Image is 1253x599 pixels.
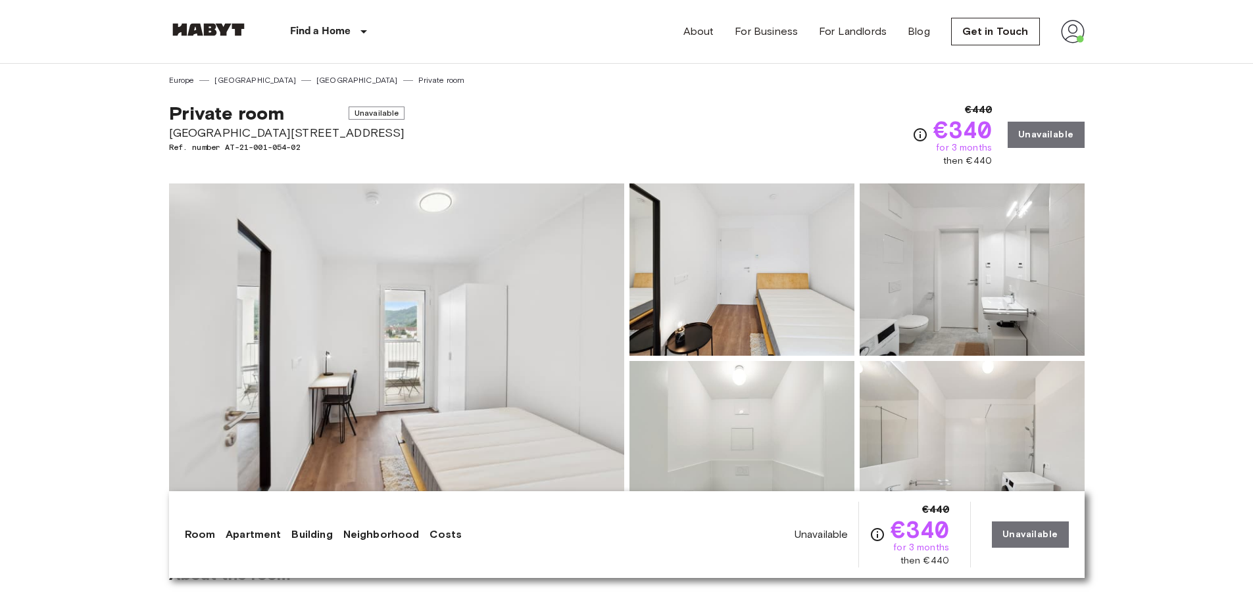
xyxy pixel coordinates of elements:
a: Private room [418,74,465,86]
span: for 3 months [936,141,992,155]
a: About [683,24,714,39]
span: €440 [922,502,949,517]
a: Building [291,527,332,542]
a: Costs [430,527,462,542]
a: For Landlords [819,24,887,39]
img: avatar [1061,20,1085,43]
span: €340 [891,517,949,541]
a: Europe [169,74,195,86]
a: Blog [908,24,930,39]
svg: Check cost overview for full price breakdown. Please note that discounts apply to new joiners onl... [912,127,928,143]
a: Get in Touch [951,18,1040,45]
img: Picture of unit AT-21-001-054-02 [860,361,1085,533]
p: Find a Home [290,24,351,39]
span: Ref. number AT-21-001-054-02 [169,141,405,153]
img: Picture of unit AT-21-001-054-02 [629,361,854,533]
a: Neighborhood [343,527,420,542]
a: Room [185,527,216,542]
span: then €440 [900,554,949,567]
span: for 3 months [893,541,949,554]
img: Habyt [169,23,248,36]
svg: Check cost overview for full price breakdown. Please note that discounts apply to new joiners onl... [870,527,885,542]
span: €340 [933,118,992,141]
a: Apartment [226,527,281,542]
span: Unavailable [795,527,848,542]
span: €440 [965,102,992,118]
span: then €440 [943,155,992,168]
img: Picture of unit AT-21-001-054-02 [629,183,854,356]
span: [GEOGRAPHIC_DATA][STREET_ADDRESS] [169,124,405,141]
a: [GEOGRAPHIC_DATA] [214,74,296,86]
span: Private room [169,102,285,124]
img: Marketing picture of unit AT-21-001-054-02 [169,183,624,533]
a: [GEOGRAPHIC_DATA] [316,74,398,86]
a: For Business [735,24,798,39]
span: Unavailable [349,107,405,120]
img: Picture of unit AT-21-001-054-02 [860,183,1085,356]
